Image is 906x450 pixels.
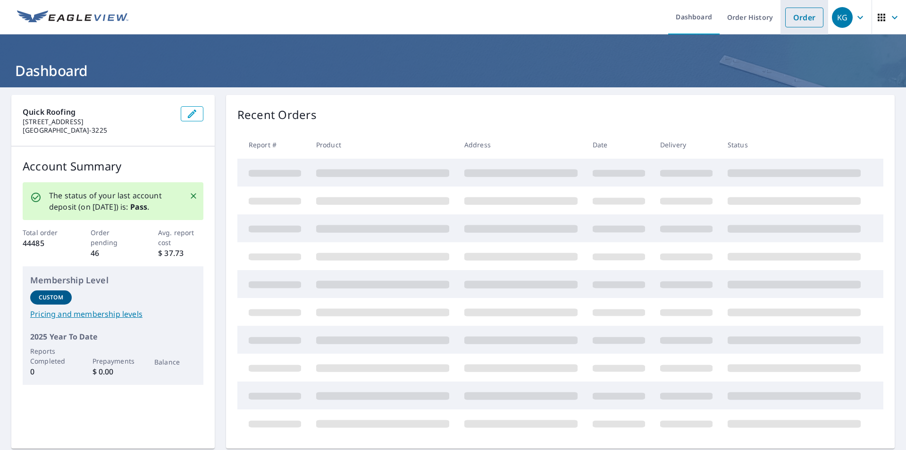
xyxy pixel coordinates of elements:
h1: Dashboard [11,61,895,80]
p: Balance [154,357,196,367]
p: The status of your last account deposit (on [DATE]) is: . [49,190,178,212]
p: Reports Completed [30,346,72,366]
button: Close [187,190,200,202]
th: Address [457,131,585,159]
p: Recent Orders [237,106,317,123]
th: Delivery [653,131,720,159]
div: KG [832,7,853,28]
p: $ 0.00 [92,366,134,377]
p: [STREET_ADDRESS] [23,118,173,126]
th: Report # [237,131,309,159]
p: $ 37.73 [158,247,203,259]
p: Account Summary [23,158,203,175]
p: Custom [39,293,63,302]
th: Status [720,131,868,159]
p: 44485 [23,238,68,249]
p: 46 [91,247,136,259]
p: Prepayments [92,356,134,366]
p: 2025 Year To Date [30,331,196,342]
p: Order pending [91,228,136,247]
th: Product [309,131,457,159]
img: EV Logo [17,10,128,25]
p: [GEOGRAPHIC_DATA]-3225 [23,126,173,135]
a: Order [785,8,823,27]
th: Date [585,131,653,159]
p: Membership Level [30,274,196,287]
p: Avg. report cost [158,228,203,247]
a: Pricing and membership levels [30,308,196,320]
b: Pass [130,202,148,212]
p: 0 [30,366,72,377]
p: Quick Roofing [23,106,173,118]
p: Total order [23,228,68,238]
